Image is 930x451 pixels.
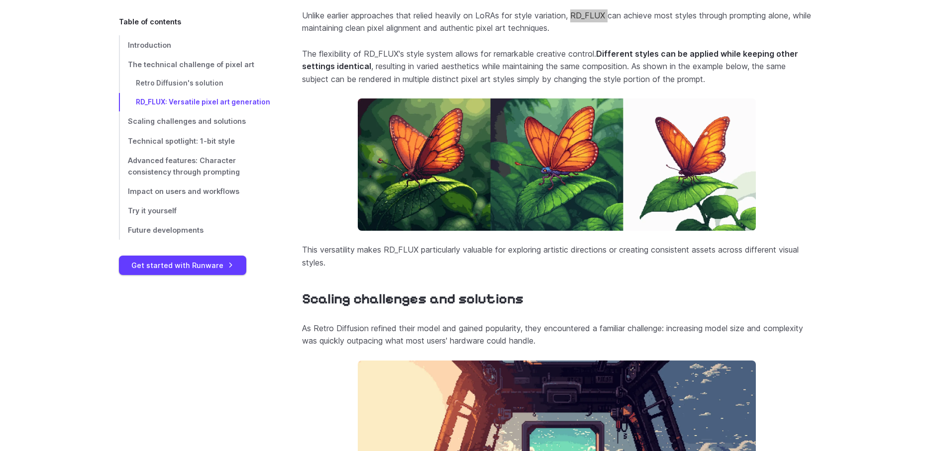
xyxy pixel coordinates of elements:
[128,156,240,176] span: Advanced features: Character consistency through prompting
[128,60,254,69] span: The technical challenge of pixel art
[119,35,270,55] a: Introduction
[128,226,204,234] span: Future developments
[136,79,223,87] span: Retro Diffusion's solution
[119,16,181,27] span: Table of contents
[302,322,812,348] p: As Retro Diffusion refined their model and gained popularity, they encountered a familiar challen...
[119,93,270,112] a: RD_FLUX: Versatile pixel art generation
[119,256,246,275] a: Get started with Runware
[302,290,523,308] a: Scaling challenges and solutions
[119,201,270,220] a: Try it yourself
[302,9,812,35] p: Unlike earlier approaches that relied heavily on LoRAs for style variation, RD_FLUX can achieve m...
[119,181,270,201] a: Impact on users and workflows
[119,55,270,74] a: The technical challenge of pixel art
[128,117,246,126] span: Scaling challenges and solutions
[119,151,270,181] a: Advanced features: Character consistency through prompting
[302,244,812,269] p: This versatility makes RD_FLUX particularly valuable for exploring artistic directions or creatin...
[119,74,270,93] a: Retro Diffusion's solution
[358,98,756,231] img: a comparison of three pixel art butterflies, showcasing variations in color and lighting while pe...
[128,41,171,49] span: Introduction
[302,48,812,86] p: The flexibility of RD_FLUX's style system allows for remarkable creative control. , resulting in ...
[119,131,270,151] a: Technical spotlight: 1-bit style
[136,98,270,106] span: RD_FLUX: Versatile pixel art generation
[128,187,239,195] span: Impact on users and workflows
[128,137,235,145] span: Technical spotlight: 1-bit style
[128,206,177,215] span: Try it yourself
[119,220,270,240] a: Future developments
[119,112,270,131] a: Scaling challenges and solutions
